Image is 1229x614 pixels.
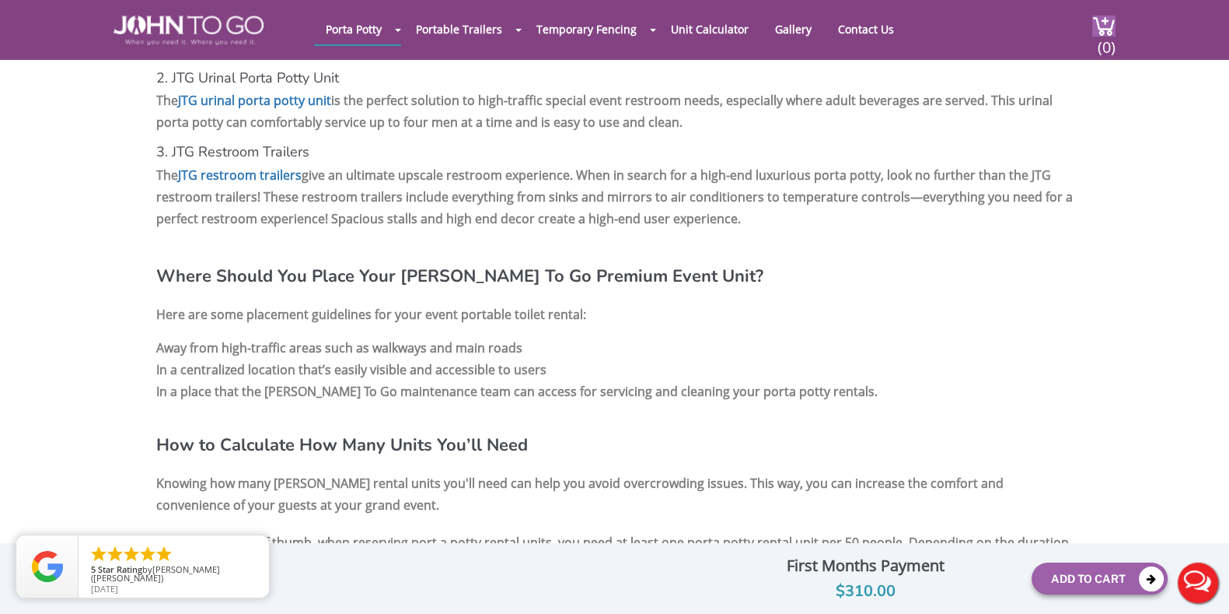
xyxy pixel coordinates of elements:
[156,86,1074,137] p: The is the perfect solution to high-traffic special event restroom needs, especially where adult ...
[763,14,823,44] a: Gallery
[156,468,1074,520] p: Knowing how many [PERSON_NAME] rental units you'll need can help you avoid overcrowding issues. T...
[1092,16,1116,37] img: cart a
[156,160,1074,233] p: The give an ultimate upscale restroom experience. When in search for a high-end luxurious porta p...
[89,545,108,563] li: 
[106,545,124,563] li: 
[156,337,1074,359] li: Away from high-traffic areas such as walkways and main roads
[156,145,1074,160] h4: 3. JTG Restroom Trailers
[91,565,257,584] span: by
[91,563,96,575] span: 5
[91,563,220,584] span: [PERSON_NAME] ([PERSON_NAME])
[32,551,63,582] img: Review Rating
[659,14,760,44] a: Unit Calculator
[178,92,331,109] a: JTG urinal porta potty unit
[711,579,1020,604] div: $310.00
[156,249,1074,284] h3: Where Should You Place Your [PERSON_NAME] To Go Premium Event Unit?
[156,71,1074,86] h4: 2. JTG Urinal Porta Potty Unit
[314,14,393,44] a: Porta Potty
[826,14,906,44] a: Contact Us
[156,381,1074,402] li: In a place that the [PERSON_NAME] To Go maintenance team can access for servicing and cleaning yo...
[178,167,302,184] a: JTG restroom trailers
[404,14,514,44] a: Portable Trailers
[711,553,1020,579] div: First Months Payment
[1097,24,1116,58] span: (0)
[91,583,118,595] span: [DATE]
[122,545,141,563] li: 
[525,14,648,44] a: Temporary Fencing
[1032,563,1168,595] button: Add To Cart
[113,16,264,45] img: JOHN to go
[98,563,142,575] span: Star Rating
[155,545,173,563] li: 
[156,359,1074,381] li: In a centralized location that’s easily visible and accessible to users
[1167,552,1229,614] button: Live Chat
[156,300,1074,329] p: Here are some placement guidelines for your event portable toilet rental:
[156,418,1074,453] h3: How to Calculate How Many Units You’ll Need
[156,528,1074,579] p: As a general rule of thumb, when reserving port a potty rental units, you need at least one porta...
[138,545,157,563] li: 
